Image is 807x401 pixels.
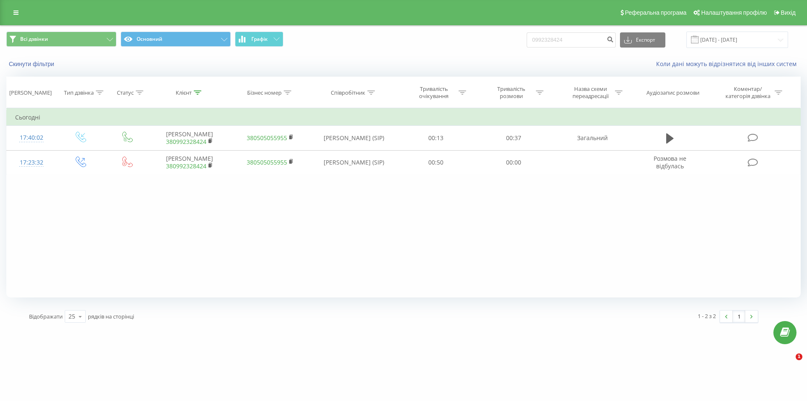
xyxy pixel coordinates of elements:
[15,130,48,146] div: 17:40:02
[781,9,796,16] span: Вихід
[552,126,633,150] td: Загальний
[310,150,397,175] td: [PERSON_NAME] (SIP)
[397,126,475,150] td: 00:13
[527,32,616,48] input: Пошук за номером
[701,9,767,16] span: Налаштування профілю
[166,138,206,146] a: 380992328424
[475,150,552,175] td: 00:00
[397,150,475,175] td: 00:50
[625,9,687,16] span: Реферальна програма
[411,85,456,100] div: Тривалість очікування
[149,150,230,175] td: [PERSON_NAME]
[121,32,231,47] button: Основний
[620,32,665,48] button: Експорт
[733,311,745,322] a: 1
[20,36,48,42] span: Всі дзвінки
[6,60,58,68] button: Скинути фільтри
[723,85,773,100] div: Коментар/категорія дзвінка
[475,126,552,150] td: 00:37
[7,109,801,126] td: Сьогодні
[331,89,365,96] div: Співробітник
[149,126,230,150] td: [PERSON_NAME]
[646,89,699,96] div: Аудіозапис розмови
[247,134,287,142] a: 380505055955
[29,313,63,320] span: Відображати
[176,89,192,96] div: Клієнт
[69,312,75,321] div: 25
[654,154,686,170] span: Розмова не відбулась
[117,89,134,96] div: Статус
[15,154,48,171] div: 17:23:32
[568,85,613,100] div: Назва схеми переадресації
[64,89,94,96] div: Тип дзвінка
[235,32,283,47] button: Графік
[9,89,52,96] div: [PERSON_NAME]
[796,353,802,360] span: 1
[247,89,282,96] div: Бізнес номер
[251,36,268,42] span: Графік
[698,312,716,320] div: 1 - 2 з 2
[6,32,116,47] button: Всі дзвінки
[489,85,534,100] div: Тривалість розмови
[166,162,206,170] a: 380992328424
[247,158,287,166] a: 380505055955
[656,60,801,68] a: Коли дані можуть відрізнятися вiд інших систем
[88,313,134,320] span: рядків на сторінці
[778,353,799,374] iframe: Intercom live chat
[310,126,397,150] td: [PERSON_NAME] (SIP)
